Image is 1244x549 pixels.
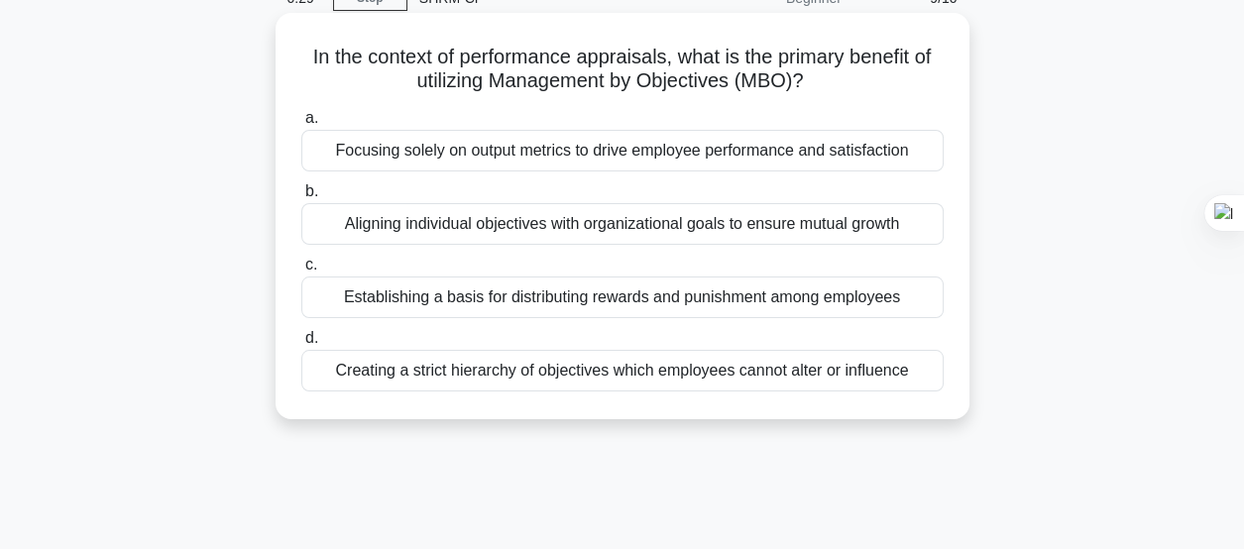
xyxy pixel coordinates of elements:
[305,329,318,346] span: d.
[301,276,944,318] div: Establishing a basis for distributing rewards and punishment among employees
[301,203,944,245] div: Aligning individual objectives with organizational goals to ensure mutual growth
[299,45,946,94] h5: In the context of performance appraisals, what is the primary benefit of utilizing Management by ...
[301,350,944,391] div: Creating a strict hierarchy of objectives which employees cannot alter or influence
[301,130,944,171] div: Focusing solely on output metrics to drive employee performance and satisfaction
[305,182,318,199] span: b.
[305,109,318,126] span: a.
[305,256,317,273] span: c.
